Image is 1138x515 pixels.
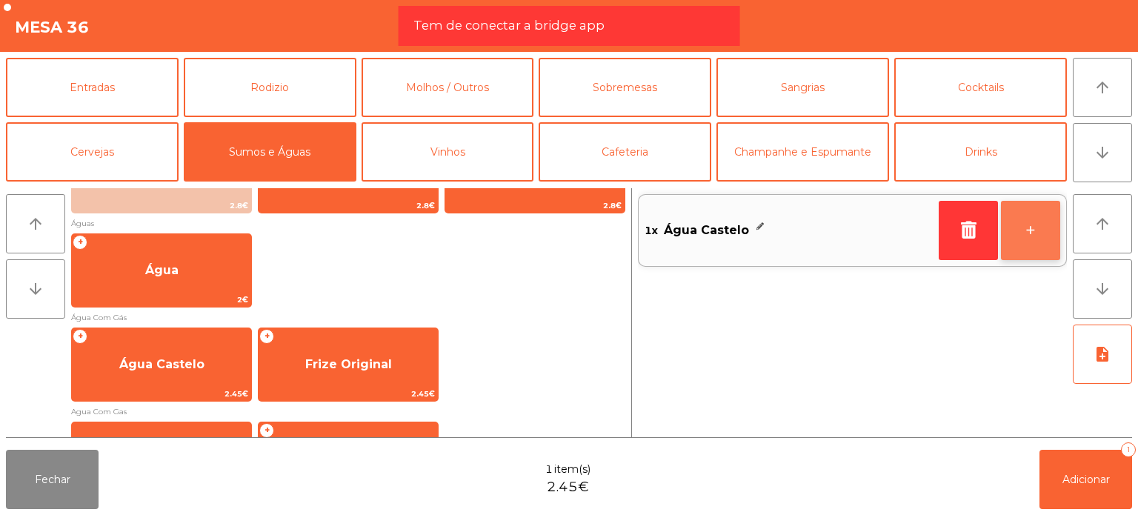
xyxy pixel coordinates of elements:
button: Cocktails [894,58,1067,117]
span: 2.8€ [445,199,625,213]
button: arrow_downward [1073,259,1132,319]
span: 2.45€ [547,477,589,497]
div: 1 [1121,442,1136,457]
span: Tem de conectar a bridge app [413,16,605,35]
button: Adicionar1 [1039,450,1132,509]
span: 1x [645,219,658,242]
button: arrow_downward [6,259,65,319]
button: Fechar [6,450,99,509]
button: Cervejas [6,122,179,182]
span: + [73,235,87,250]
span: 2.45€ [72,387,251,401]
span: Água Castelo [119,357,204,371]
span: 1 [545,462,553,477]
button: Vinhos [362,122,534,182]
button: Rodizio [184,58,356,117]
span: 2€ [72,293,251,307]
i: arrow_upward [1094,215,1111,233]
button: Sobremesas [539,58,711,117]
i: arrow_upward [1094,79,1111,96]
button: Sumos e Águas [184,122,356,182]
button: Champanhe e Espumante [716,122,889,182]
span: 2.8€ [72,199,251,213]
i: arrow_downward [1094,144,1111,162]
button: Molhos / Outros [362,58,534,117]
span: + [73,329,87,344]
span: Água [145,263,179,277]
button: Sangrias [716,58,889,117]
button: + [1001,201,1060,260]
button: arrow_upward [1073,194,1132,253]
span: Água Com Gás [71,310,625,325]
i: arrow_downward [27,280,44,298]
button: Cafeteria [539,122,711,182]
button: Entradas [6,58,179,117]
span: Águas [71,216,625,230]
i: note_add [1094,345,1111,363]
span: Agua Com Gas [71,405,625,419]
span: 2.8€ [259,199,438,213]
span: + [259,423,274,438]
button: arrow_upward [6,194,65,253]
i: arrow_downward [1094,280,1111,298]
button: Drinks [894,122,1067,182]
button: note_add [1073,325,1132,384]
span: Adicionar [1062,473,1110,486]
span: 2.45€ [259,387,438,401]
span: Frize Original [305,357,392,371]
h4: Mesa 36 [15,16,89,39]
button: arrow_downward [1073,123,1132,182]
span: Água Castelo [664,219,749,242]
button: arrow_upward [1073,58,1132,117]
i: arrow_upward [27,215,44,233]
span: item(s) [554,462,590,477]
span: + [259,329,274,344]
